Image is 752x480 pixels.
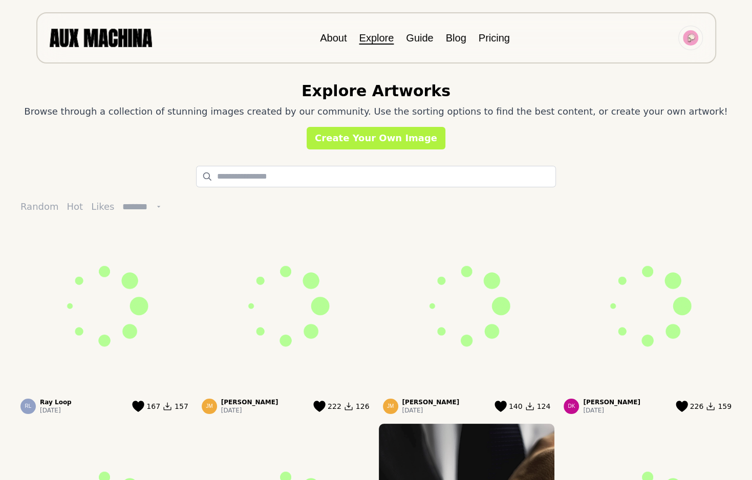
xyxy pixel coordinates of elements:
a: Create Your Own Image [307,127,445,149]
p: [DATE] [221,406,278,414]
p: Ray Loop [40,398,72,406]
span: 226 [690,401,704,411]
span: 159 [718,401,732,411]
div: Ray Loop [20,399,36,414]
span: DK [568,403,575,409]
button: 226 [676,401,704,412]
a: Pricing [479,32,510,43]
img: Loading... [16,218,192,394]
button: 159 [705,401,732,412]
img: AUX MACHINA [50,29,152,47]
span: RL [25,403,32,409]
div: James Mondea [202,399,217,414]
p: Browse through a collection of stunning images created by our community. Use the sorting options ... [24,104,727,119]
p: [PERSON_NAME] [402,398,460,406]
button: Random [16,195,63,218]
button: 124 [525,401,551,412]
span: 126 [356,401,370,411]
button: 126 [343,401,370,412]
h2: Explore Artworks [302,82,450,100]
button: 157 [162,401,188,412]
p: [PERSON_NAME] [583,398,640,406]
a: Blog [446,32,466,43]
button: 167 [132,401,160,412]
img: Loading... [379,218,555,394]
span: 157 [175,401,188,411]
button: 222 [313,401,341,412]
span: 124 [537,401,551,411]
div: James Mondea [383,399,398,414]
img: Avatar [683,30,698,46]
a: Guide [406,32,433,43]
span: 222 [328,401,341,411]
a: About [320,32,347,43]
button: Hot [63,195,88,218]
p: [DATE] [583,406,640,414]
img: Loading... [198,218,374,394]
p: [DATE] [402,406,460,414]
p: [PERSON_NAME] [221,398,278,406]
span: 140 [509,401,523,411]
span: JM [206,403,212,409]
span: 167 [146,401,160,411]
span: JM [387,403,394,409]
button: Likes [87,195,118,218]
img: Loading... [560,218,736,394]
button: 140 [495,401,523,412]
div: Dan Kwarz [564,399,579,414]
p: [DATE] [40,406,72,414]
a: Explore [359,32,394,43]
